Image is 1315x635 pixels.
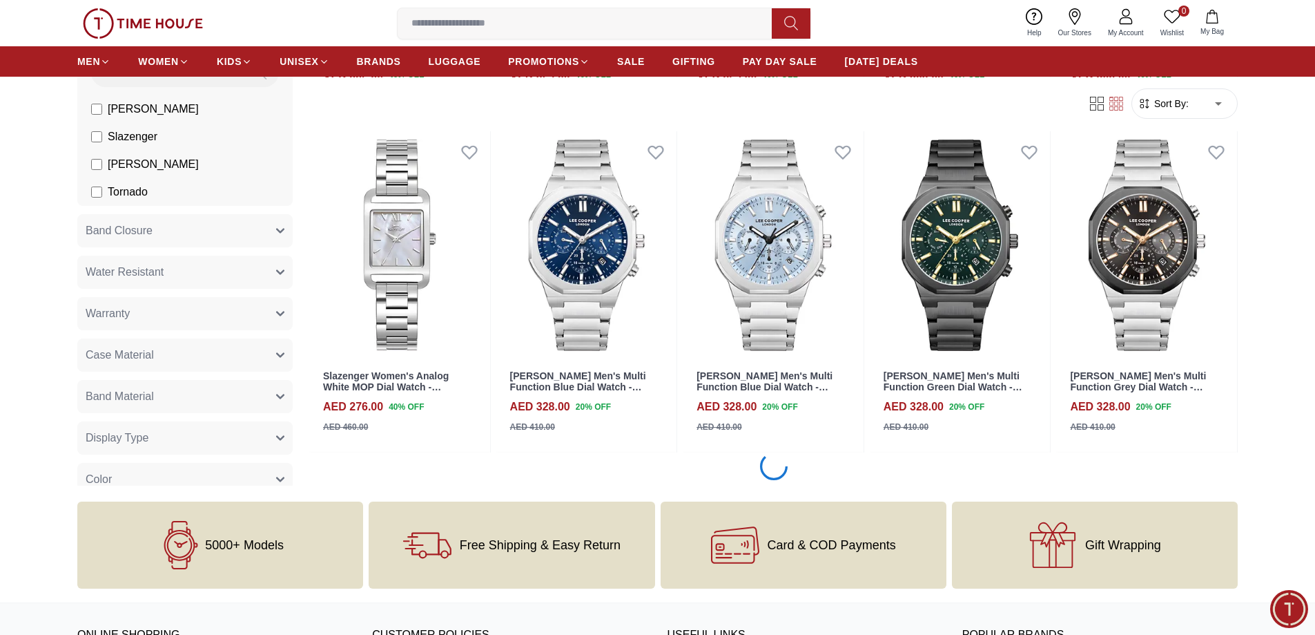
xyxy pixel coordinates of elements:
span: GIFTING [672,55,715,68]
h4: AED 328.00 [1070,399,1130,415]
span: Help [1022,28,1047,38]
a: [PERSON_NAME] Men's Multi Function Blue Dial Watch - LC08263.300 [697,370,832,405]
span: Color [86,471,112,487]
input: Slazenger [91,131,102,142]
a: PROMOTIONS [508,49,590,74]
img: Lee Cooper Men's Multi Function Blue Dial Watch - LC08263.300 [683,131,864,359]
span: Free Shipping & Easy Return [460,538,621,552]
span: Conversation [172,423,235,434]
button: Band Closure [77,214,293,247]
div: Conversation [137,392,271,439]
span: Warranty [86,305,130,321]
div: AED 410.00 [697,421,741,433]
button: Band Material [77,379,293,413]
a: Slazenger Women's Analog White MOP Dial Watch - SL.9.2521.3.01 [323,370,449,405]
div: Chat Widget [1270,590,1308,628]
span: Chat with us now [64,314,235,332]
span: 0 [1178,6,1189,17]
img: Slazenger Women's Analog White MOP Dial Watch - SL.9.2521.3.01 [309,131,490,359]
a: WOMEN [138,49,189,74]
span: [PERSON_NAME] [108,100,199,117]
button: Color [77,462,293,495]
span: WOMEN [138,55,179,68]
span: Wishlist [1155,28,1189,38]
span: Sort By: [1151,97,1189,111]
span: My Account [1102,28,1149,38]
a: GIFTING [672,49,715,74]
span: 20 % OFF [762,401,797,413]
span: BRANDS [357,55,401,68]
span: Gift Wrapping [1085,538,1161,552]
span: PAY DAY SALE [743,55,817,68]
a: UNISEX [280,49,329,74]
img: ... [83,8,203,39]
a: KIDS [217,49,252,74]
span: SALE [617,55,645,68]
a: [PERSON_NAME] Men's Multi Function Grey Dial Watch - LC08263.060 [1070,370,1206,405]
span: Home [55,423,84,434]
a: [PERSON_NAME] Men's Multi Function Green Dial Watch - LC08263.070 [884,370,1022,405]
img: Lee Cooper Men's Multi Function Green Dial Watch - LC08263.070 [870,131,1051,359]
div: Home [5,392,134,439]
span: Water Resistant [86,263,164,280]
div: AED 460.00 [323,421,368,433]
span: 20 % OFF [949,401,984,413]
img: Lee Cooper Men's Multi Function Blue Dial Watch - LC08263.390 [496,131,677,359]
span: Slazenger [108,128,157,144]
span: [PERSON_NAME] [108,155,199,172]
a: [DATE] DEALS [845,49,918,74]
button: Water Resistant [77,255,293,288]
a: PAY DAY SALE [743,49,817,74]
div: AED 410.00 [1070,421,1115,433]
h4: AED 328.00 [510,399,570,415]
div: Chat with us now [17,296,259,351]
span: Band Closure [86,222,153,238]
button: Case Material [77,338,293,371]
span: Our Stores [1053,28,1097,38]
div: AED 410.00 [510,421,555,433]
h4: AED 328.00 [697,399,757,415]
div: AED 410.00 [884,421,928,433]
button: Display Type [77,421,293,454]
span: LUGGAGE [429,55,481,68]
span: Band Material [86,388,154,404]
div: Find your dream watch—experts ready to assist! [17,249,259,278]
span: 20 % OFF [576,401,611,413]
input: Tornado [91,186,102,197]
span: Card & COD Payments [768,538,896,552]
img: Lee Cooper Men's Multi Function Grey Dial Watch - LC08263.060 [1056,131,1237,359]
span: My Bag [1195,26,1229,37]
span: MEN [77,55,100,68]
a: MEN [77,49,110,74]
a: 0Wishlist [1152,6,1192,41]
button: My Bag [1192,7,1232,39]
span: 5000+ Models [205,538,284,552]
a: [PERSON_NAME] Men's Multi Function Blue Dial Watch - LC08263.390 [510,370,646,405]
button: Sort By: [1138,97,1189,111]
input: [PERSON_NAME] [91,158,102,169]
span: KIDS [217,55,242,68]
a: BRANDS [357,49,401,74]
a: Our Stores [1050,6,1100,41]
span: 40 % OFF [389,401,424,413]
span: Tornado [108,183,148,200]
input: [PERSON_NAME] [91,103,102,114]
h4: AED 276.00 [323,399,383,415]
span: [DATE] DEALS [845,55,918,68]
a: LUGGAGE [429,49,481,74]
span: UNISEX [280,55,318,68]
span: Case Material [86,346,154,363]
a: SALE [617,49,645,74]
span: Display Type [86,429,148,446]
h4: AED 328.00 [884,399,944,415]
div: Timehousecompany [17,190,259,243]
span: PROMOTIONS [508,55,579,68]
span: 20 % OFF [1136,401,1171,413]
a: Help [1019,6,1050,41]
button: Warranty [77,296,293,330]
